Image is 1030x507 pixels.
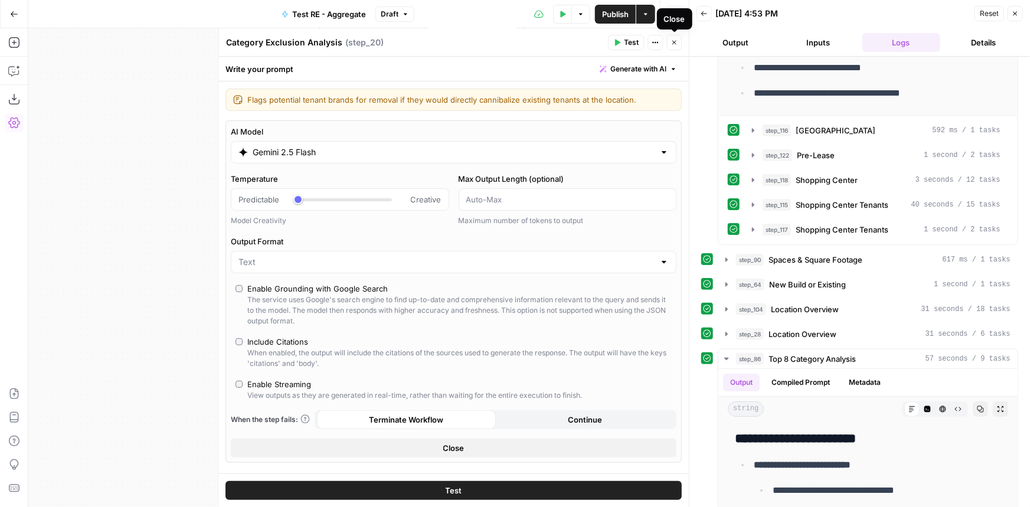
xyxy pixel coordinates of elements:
span: step_115 [763,199,791,211]
span: step_117 [763,224,791,235]
span: Creative [411,194,442,205]
textarea: Category Exclusion Analysis [226,37,342,48]
span: Test [624,37,639,48]
span: step_64 [736,279,764,290]
button: Test RE - Aggregate [274,5,373,24]
span: Shopping Center [796,174,858,186]
button: 617 ms / 1 tasks [718,250,1018,269]
a: When the step fails: [231,414,310,425]
div: Enable Grounding with Google Search [247,283,388,295]
input: Auto-Max [466,194,669,205]
span: 31 seconds / 18 tasks [921,304,1011,315]
button: 592 ms / 1 tasks [745,121,1008,140]
span: Test [446,485,462,496]
button: Output [697,33,774,52]
div: View outputs as they are generated in real-time, rather than waiting for the entire execution to ... [247,390,582,401]
span: ( step_20 ) [345,37,384,48]
span: Reset [980,8,999,19]
textarea: Flags potential tenant brands for removal if they would directly cannibalize existing tenants at ... [247,94,674,106]
button: Close [231,439,676,457]
button: Details [945,33,1023,52]
span: step_86 [736,353,764,365]
button: Metadata [842,374,888,391]
button: Continue [496,410,675,429]
button: Inputs [779,33,857,52]
span: 1 second / 2 tasks [924,150,1000,161]
div: Maximum number of tokens to output [459,215,677,226]
button: Output [723,374,760,391]
span: Shopping Center Tenants [796,224,888,235]
span: New Build or Existing [769,279,846,290]
button: Reset [975,6,1004,21]
div: Model Creativity [231,215,449,226]
button: Test [225,481,682,500]
button: 40 seconds / 15 tasks [745,195,1008,214]
div: Write your prompt [218,57,689,81]
span: 1 second / 1 tasks [934,279,1011,290]
span: 617 ms / 1 tasks [943,254,1011,265]
label: AI Model [231,126,676,138]
span: Spaces & Square Footage [769,254,862,266]
span: Shopping Center Tenants [796,199,888,211]
button: 1 second / 2 tasks [745,220,1008,239]
span: step_122 [763,149,792,161]
div: Enable Streaming [247,378,311,390]
span: Location Overview [771,303,839,315]
span: step_28 [736,328,764,340]
div: The service uses Google's search engine to find up-to-date and comprehensive information relevant... [247,295,672,326]
span: Continue [568,414,602,426]
input: Enable StreamingView outputs as they are generated in real-time, rather than waiting for the enti... [236,381,243,388]
span: Pre-Lease [797,149,835,161]
div: When enabled, the output will include the citations of the sources used to generate the response.... [247,348,672,369]
span: 592 ms / 1 tasks [933,125,1000,136]
span: Location Overview [769,328,836,340]
span: step_104 [736,303,766,315]
div: Include Citations [247,336,308,348]
span: Test RE - Aggregate [292,8,366,20]
button: Logs [862,33,940,52]
button: Generate with AI [595,61,682,77]
input: Select a model [253,146,655,158]
button: 31 seconds / 6 tasks [718,325,1018,344]
span: Draft [381,9,398,19]
input: Enable Grounding with Google SearchThe service uses Google's search engine to find up-to-date and... [236,285,243,292]
span: step_90 [736,254,764,266]
label: Output Format [231,235,676,247]
div: Close [664,13,685,25]
label: System Prompt [225,472,682,484]
span: 40 seconds / 15 tasks [911,199,1000,210]
button: 57 seconds / 9 tasks [718,349,1018,368]
label: Max Output Length (optional) [459,173,677,185]
button: 31 seconds / 18 tasks [718,300,1018,319]
label: Temperature [231,173,449,185]
span: Close [443,442,465,454]
span: string [728,401,764,417]
span: step_116 [763,125,791,136]
span: [GEOGRAPHIC_DATA] [796,125,875,136]
button: Publish [595,5,636,24]
button: 1 second / 2 tasks [745,146,1008,165]
span: 3 seconds / 12 tasks [915,175,1000,185]
span: Publish [602,8,629,20]
span: step_118 [763,174,791,186]
span: Generate with AI [610,64,666,74]
button: Compiled Prompt [764,374,837,391]
span: 31 seconds / 6 tasks [926,329,1011,339]
button: Test [608,35,644,50]
span: 57 seconds / 9 tasks [926,354,1011,364]
input: Include CitationsWhen enabled, the output will include the citations of the sources used to gener... [236,338,243,345]
button: Draft [375,6,414,22]
span: 1 second / 2 tasks [924,224,1000,235]
button: 3 seconds / 12 tasks [745,171,1008,189]
button: 1 second / 1 tasks [718,275,1018,294]
span: Predictable [238,194,279,205]
span: Top 8 Category Analysis [769,353,856,365]
span: Terminate Workflow [370,414,444,426]
input: Text [238,256,655,268]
